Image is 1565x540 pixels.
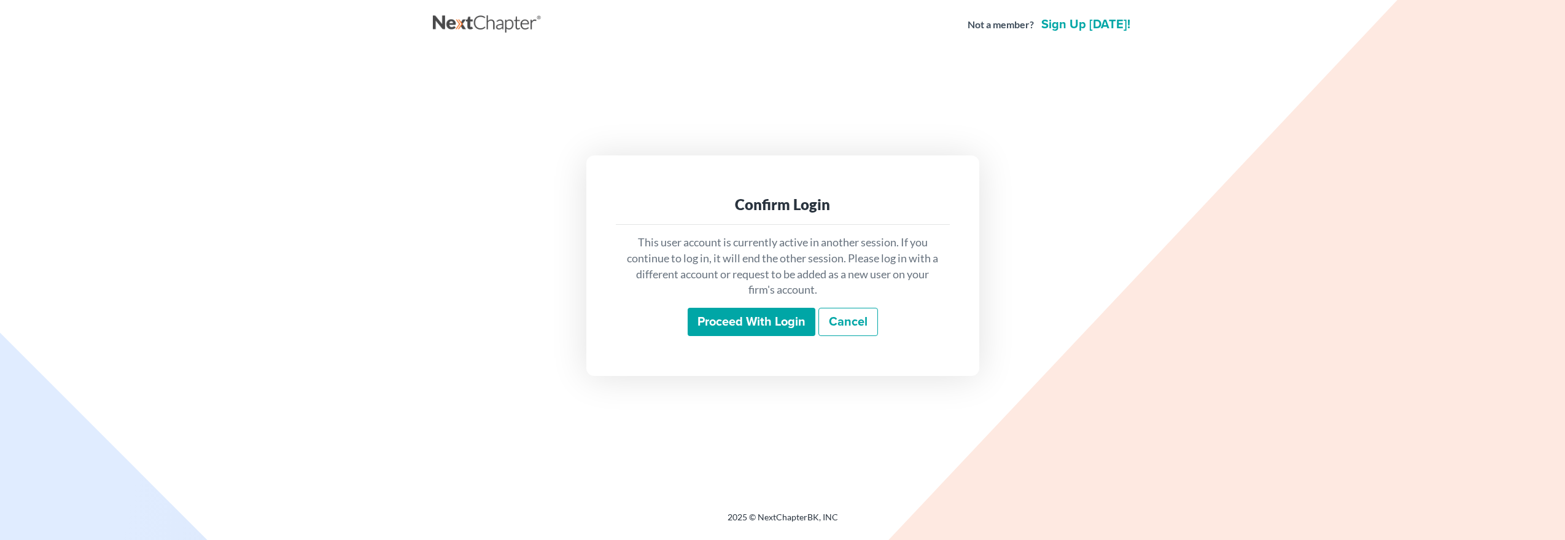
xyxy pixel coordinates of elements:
[626,235,940,298] p: This user account is currently active in another session. If you continue to log in, it will end ...
[1039,18,1133,31] a: Sign up [DATE]!
[818,308,878,336] a: Cancel
[968,18,1034,32] strong: Not a member?
[688,308,815,336] input: Proceed with login
[433,511,1133,533] div: 2025 © NextChapterBK, INC
[626,195,940,214] div: Confirm Login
